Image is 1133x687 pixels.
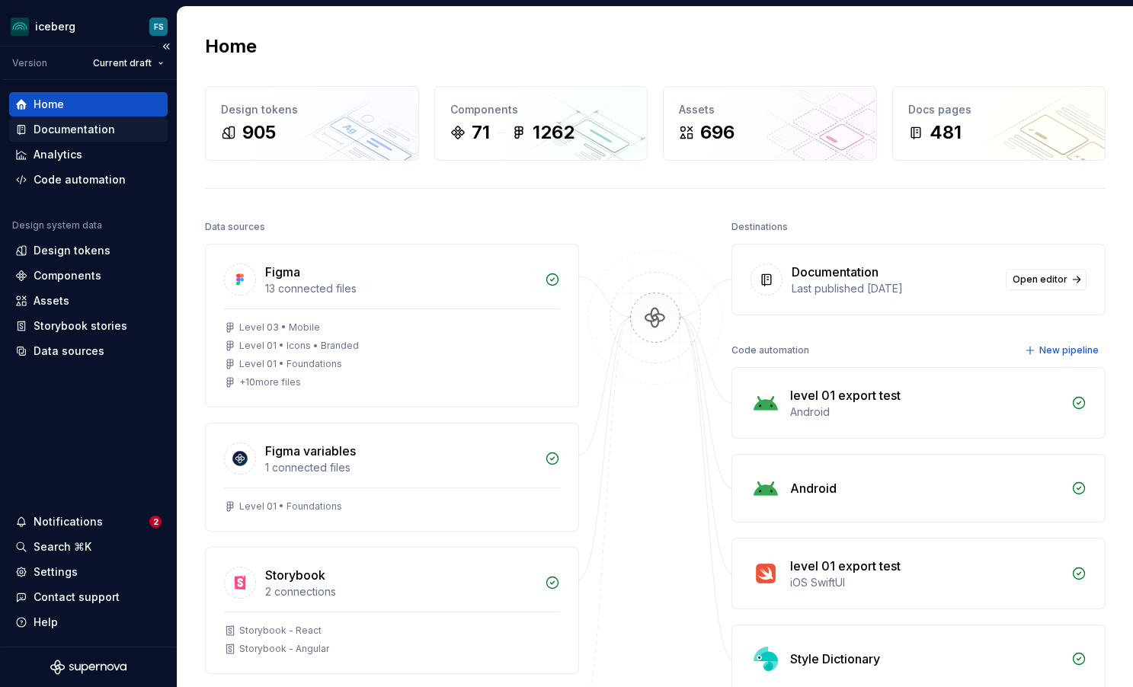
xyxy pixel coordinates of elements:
[34,564,78,580] div: Settings
[790,479,837,497] div: Android
[663,86,877,161] a: Assets696
[731,340,809,361] div: Code automation
[34,318,127,334] div: Storybook stories
[239,625,322,637] div: Storybook - React
[205,216,265,238] div: Data sources
[265,584,536,599] div: 2 connections
[34,147,82,162] div: Analytics
[239,376,301,388] div: + 10 more files
[9,610,168,634] button: Help
[9,560,168,584] a: Settings
[700,120,735,145] div: 696
[679,102,861,117] div: Assets
[790,575,1062,590] div: iOS SwiftUI
[1020,340,1106,361] button: New pipeline
[86,53,171,74] button: Current draft
[450,102,632,117] div: Components
[9,92,168,117] a: Home
[792,263,879,281] div: Documentation
[154,21,164,33] div: FS
[12,57,47,69] div: Version
[205,244,579,407] a: Figma13 connected filesLevel 03 • MobileLevel 01 • Icons • BrandedLevel 01 • Foundations+10more f...
[93,57,152,69] span: Current draft
[239,500,342,513] div: Level 01 • Foundations
[12,219,102,232] div: Design system data
[3,10,174,43] button: icebergFS
[930,120,962,145] div: 481
[35,19,75,34] div: iceberg
[34,615,58,630] div: Help
[9,314,168,338] a: Storybook stories
[892,86,1106,161] a: Docs pages481
[34,122,115,137] div: Documentation
[790,404,1062,420] div: Android
[239,358,342,370] div: Level 01 • Foundations
[239,340,359,352] div: Level 01 • Icons • Branded
[1039,344,1099,356] span: New pipeline
[9,585,168,609] button: Contact support
[242,120,276,145] div: 905
[205,547,579,674] a: Storybook2 connectionsStorybook - ReactStorybook - Angular
[34,539,91,554] div: Search ⌘K
[790,557,901,575] div: level 01 export test
[149,516,162,528] span: 2
[265,442,356,460] div: Figma variables
[9,510,168,534] button: Notifications2
[34,343,104,359] div: Data sources
[205,423,579,532] a: Figma variables1 connected filesLevel 01 • Foundations
[34,514,103,529] div: Notifications
[9,289,168,313] a: Assets
[155,36,177,57] button: Collapse sidebar
[533,120,575,145] div: 1262
[9,535,168,559] button: Search ⌘K
[265,281,536,296] div: 13 connected files
[239,321,320,334] div: Level 03 • Mobile
[908,102,1090,117] div: Docs pages
[731,216,788,238] div: Destinations
[9,142,168,167] a: Analytics
[9,264,168,288] a: Components
[9,339,168,363] a: Data sources
[34,293,69,308] div: Assets
[265,566,325,584] div: Storybook
[34,268,101,283] div: Components
[434,86,648,161] a: Components711262
[9,168,168,192] a: Code automation
[265,460,536,475] div: 1 connected files
[221,102,403,117] div: Design tokens
[790,386,901,404] div: level 01 export test
[790,650,880,668] div: Style Dictionary
[265,263,300,281] div: Figma
[34,172,126,187] div: Code automation
[9,117,168,142] a: Documentation
[1006,269,1087,290] a: Open editor
[34,590,120,605] div: Contact support
[11,18,29,36] img: 418c6d47-6da6-4103-8b13-b5999f8989a1.png
[34,243,110,258] div: Design tokens
[50,660,126,675] svg: Supernova Logo
[205,34,257,59] h2: Home
[34,97,64,112] div: Home
[792,281,997,296] div: Last published [DATE]
[239,643,329,655] div: Storybook - Angular
[9,238,168,263] a: Design tokens
[1013,273,1067,286] span: Open editor
[472,120,490,145] div: 71
[205,86,419,161] a: Design tokens905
